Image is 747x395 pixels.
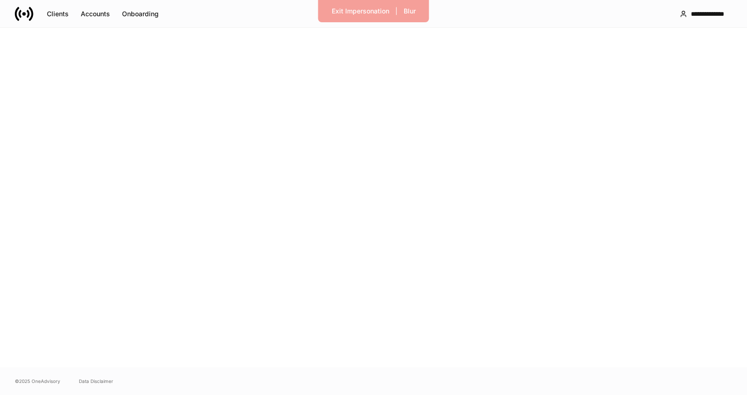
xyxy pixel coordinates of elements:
button: Exit Impersonation [326,4,395,19]
a: Data Disclaimer [79,377,113,385]
span: © 2025 OneAdvisory [15,377,60,385]
div: Onboarding [122,11,159,17]
div: Exit Impersonation [332,8,389,14]
button: Clients [41,6,75,21]
div: Accounts [81,11,110,17]
button: Blur [398,4,422,19]
div: Blur [404,8,416,14]
button: Accounts [75,6,116,21]
button: Onboarding [116,6,165,21]
div: Clients [47,11,69,17]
